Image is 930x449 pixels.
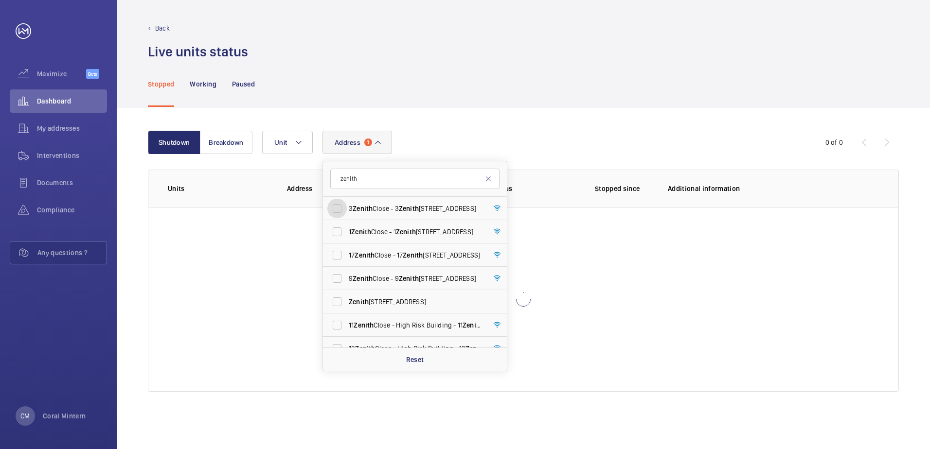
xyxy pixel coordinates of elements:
span: 11 Close - High Risk Building - 11 [STREET_ADDRESS] [349,320,483,330]
span: Any questions ? [37,248,107,258]
p: Working [190,79,216,89]
span: Zenith [349,298,369,306]
span: Zenith [403,251,423,259]
span: Interventions [37,151,107,160]
span: Zenith [396,228,416,236]
span: [STREET_ADDRESS] [349,297,483,307]
span: Documents [37,178,107,188]
span: My addresses [37,123,107,133]
span: Zenith [399,275,419,282]
p: Reset [406,355,424,364]
button: Unit [262,131,313,154]
span: Zenith [353,275,373,282]
span: 3 Close - 3 [STREET_ADDRESS] [349,204,483,213]
span: Dashboard [37,96,107,106]
span: Zenith [351,228,371,236]
span: Zenith [353,205,373,212]
p: Paused [232,79,255,89]
span: Compliance [37,205,107,215]
button: Address1 [322,131,392,154]
p: Stopped since [595,184,652,193]
p: Address [287,184,425,193]
span: 1 Close - 1 [STREET_ADDRESS] [349,227,483,237]
p: Units [168,184,271,193]
p: Back [155,23,170,33]
span: Unit [274,138,287,146]
span: Zenith [465,345,485,352]
p: Stopped [148,79,174,89]
p: Coral Mintern [43,411,86,421]
input: Search by address [330,169,500,189]
span: Zenith [463,321,483,329]
span: Maximize [37,69,86,79]
span: 13 Close - High Risk Building - 13 [STREET_ADDRESS] [349,344,483,353]
div: 0 of 0 [825,138,843,147]
span: Zenith [355,345,375,352]
span: Address [335,138,360,146]
span: Beta [86,69,99,79]
button: Breakdown [200,131,252,154]
span: 9 Close - 9 [STREET_ADDRESS] [349,274,483,283]
p: Additional information [668,184,879,193]
span: Zenith [355,251,375,259]
button: Shutdown [148,131,200,154]
span: Zenith [399,205,419,212]
span: 17 Close - 17 [STREET_ADDRESS] [349,250,483,260]
span: 1 [364,138,372,146]
h1: Live units status [148,43,248,61]
span: Zenith [354,321,374,329]
p: CM [20,411,30,421]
